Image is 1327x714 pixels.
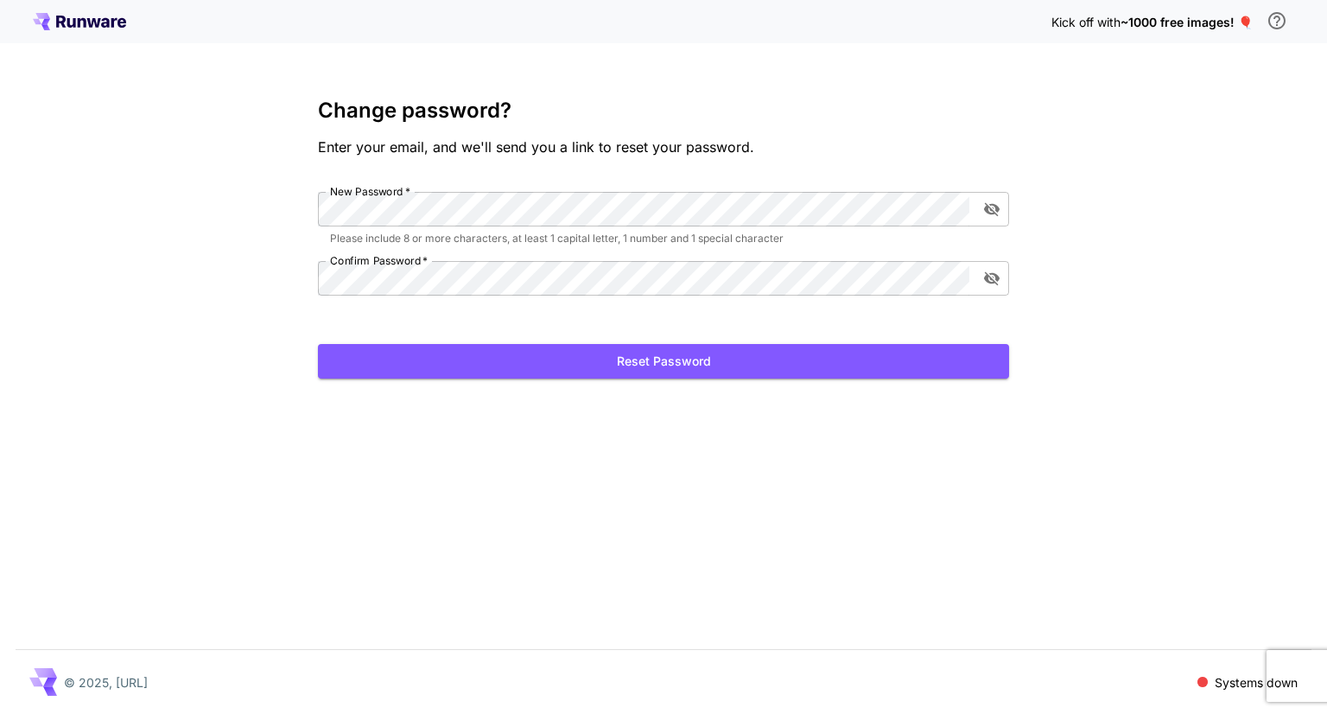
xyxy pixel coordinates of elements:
label: New Password [330,184,410,199]
button: In order to qualify for free credit, you need to sign up with a business email address and click ... [1260,3,1294,38]
button: toggle password visibility [976,263,1007,294]
p: Enter your email, and we'll send you a link to reset your password. [318,137,1009,157]
label: Confirm Password [330,253,428,268]
p: Systems down [1215,673,1298,692]
span: Kick off with [1051,15,1121,29]
span: ~1000 free images! 🎈 [1121,15,1253,29]
p: © 2025, [URL] [64,673,148,692]
button: Reset Password [318,344,1009,379]
p: Please include 8 or more characters, at least 1 capital letter, 1 number and 1 special character [330,230,997,247]
button: toggle password visibility [976,194,1007,225]
h3: Change password? [318,99,1009,123]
